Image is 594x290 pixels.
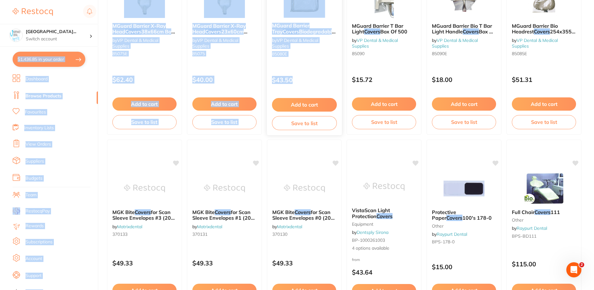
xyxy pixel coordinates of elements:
[112,209,177,221] b: MGK Bite Covers for Scan Sleeve Envelopes #3 (200) 2.7x5.4cm
[272,209,337,221] b: MGK Bite Covers for Scan Sleeve Envelopes #0 (200) 2x3cm
[277,224,302,229] a: Matrixdental
[376,213,393,219] em: Covers
[432,38,478,49] a: VP Dental & Medical Supplies
[463,28,479,35] em: Covers
[25,141,51,148] a: View Orders
[13,207,50,215] a: RestocqPay
[432,28,495,40] span: Box Of 500
[112,28,175,40] span: 38x66cm Box Of 250
[432,231,467,237] span: by
[512,233,536,239] span: BPS-BD111
[272,224,302,229] span: by
[364,28,380,35] em: Covers
[272,51,287,57] span: 85080E
[534,28,550,35] em: Covers
[352,229,388,235] span: by
[432,76,496,83] p: $18.00
[512,51,527,56] span: 85085E
[24,125,54,131] a: Inventory Lists
[566,262,581,277] iframe: Intercom live chat
[112,224,142,229] span: by
[272,76,337,84] p: $43.50
[517,225,547,231] a: Raypurt Dental
[512,23,558,35] span: MGuard Barrier Bio Headrest
[125,28,141,35] em: Covers
[25,273,42,279] a: Support
[437,231,467,237] a: Raypurt Dental
[112,209,176,227] span: for Scan Sleeve Envelopes #3 (200) 2.7x5.4cm
[25,256,42,262] a: Account
[512,225,547,231] span: by
[25,239,53,245] a: Subscriptions
[25,109,46,115] a: Favourites
[192,209,257,221] b: MGK Bite Covers for Scan Sleeve Envelopes #1 (200) 2x4cm
[432,263,496,270] p: $15.00
[26,36,89,42] p: Switch account
[192,224,222,229] span: by
[352,115,416,129] button: Save to list
[112,97,177,111] button: Add to cart
[352,222,416,227] small: equipment
[272,116,337,130] button: Save to list
[272,37,318,49] span: by
[192,23,257,35] b: MGuard Barrier X-Ray Head Covers 23x60cm Small Box Of 250
[295,209,311,215] em: Covers
[204,173,245,204] img: MGK Bite Covers for Scan Sleeve Envelopes #1 (200) 2x4cm
[112,23,177,35] b: MGuard Barrier X-Ray Head Covers 38x66cm Box Of 250
[284,173,325,204] img: MGK Bite Covers for Scan Sleeve Envelopes #0 (200) 2x3cm
[352,245,416,252] span: 4 options available
[512,115,576,129] button: Save to list
[13,207,20,215] img: RestocqPay
[432,115,496,129] button: Save to list
[357,229,388,235] a: Dentsply Sirona
[432,223,496,229] small: other
[432,209,456,221] span: Protective Paper
[272,28,336,46] span: Biodegradable 270mmx360mm Box Of 500
[25,93,61,99] a: Browse Products
[579,262,584,267] span: 2
[25,175,42,182] a: Budgets
[13,5,53,19] a: Restocq Logo
[432,209,496,221] b: Protective Paper Covers 100's 178-0
[272,22,309,35] span: MGuard Barrier Tray
[135,209,151,215] em: Covers
[283,28,299,35] em: Covers
[512,97,576,111] button: Add to cart
[25,76,48,82] a: Dashboard
[192,23,246,35] span: MGuard Barrier X-Ray Head
[25,158,44,165] a: Suppliers
[192,209,256,227] span: for Scan Sleeve Envelopes #1 (200) 2x4cm
[432,38,478,49] span: by
[432,97,496,111] button: Add to cart
[352,97,416,111] button: Add to cart
[192,115,257,129] button: Save to list
[192,259,257,267] p: $49.33
[444,173,484,204] img: Protective Paper Covers 100's 178-0
[380,28,407,35] span: Box Of 500
[272,23,337,34] b: MGuard Barrier Tray Covers Biodegradable 270mmx360mm Box Of 500
[112,209,135,215] span: MGK Bite
[192,97,257,111] button: Add to cart
[25,223,44,229] a: Rewards
[352,207,390,219] span: VistaScan Light Protection
[352,23,403,35] span: MGuard Barrier T Bar Light
[117,224,142,229] a: Matrixdental
[112,38,158,49] span: by
[25,192,37,198] a: Team
[352,257,360,262] span: from
[192,28,247,40] span: 23x60cm Small Box Of 250
[352,269,416,276] p: $43.64
[215,209,231,215] em: Covers
[192,231,207,237] span: 370131
[112,38,158,49] a: VP Dental & Medical Supplies
[10,29,22,42] img: North West Dental Wynyard
[192,38,238,49] span: by
[551,209,560,215] span: 111
[352,51,365,56] span: 85090
[272,209,295,215] span: MGK Bite
[112,259,177,267] p: $49.33
[112,23,166,35] span: MGuard Barrier X-Ray Head
[352,207,416,219] b: VistaScan Light Protection Covers
[535,209,551,215] em: Covers
[512,217,576,223] small: other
